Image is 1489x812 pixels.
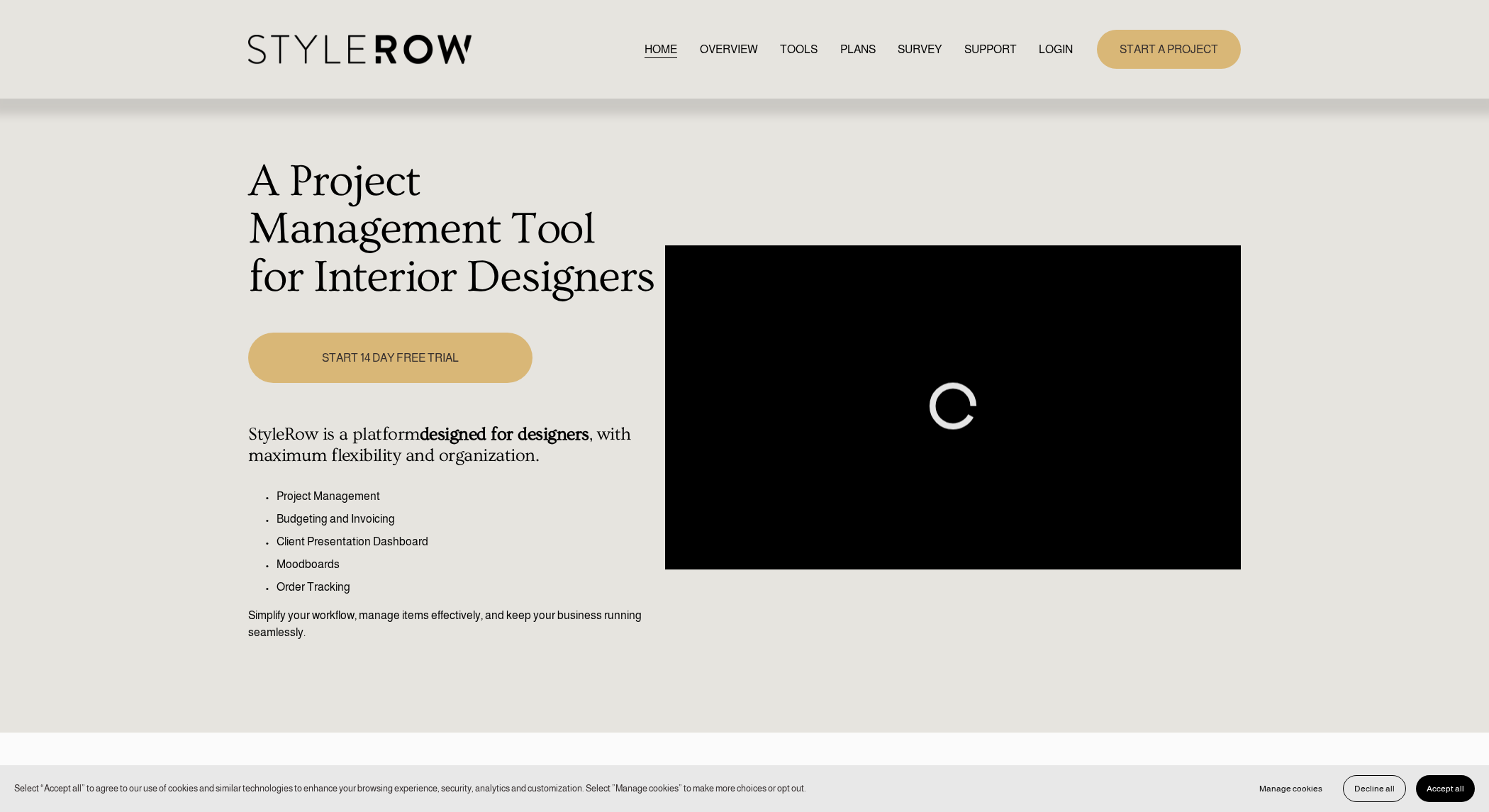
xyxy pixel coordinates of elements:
a: TOOLS [780,40,818,59]
p: Client Presentation Dashboard [277,533,657,550]
p: Moodboards [277,556,657,573]
p: Select “Accept all” to agree to our use of cookies and similar technologies to enhance your brows... [14,782,806,795]
a: LOGIN [1039,40,1073,59]
a: SURVEY [898,40,942,59]
h4: StyleRow is a platform , with maximum flexibility and organization. [248,424,657,467]
h1: A Project Management Tool for Interior Designers [248,158,657,302]
a: PLANS [840,40,876,59]
a: START A PROJECT [1097,30,1241,69]
p: Order Tracking [277,579,657,596]
span: SUPPORT [964,41,1017,58]
img: StyleRow [248,35,472,64]
strong: designed for designers [420,424,589,445]
a: OVERVIEW [700,40,758,59]
p: Project Management [277,488,657,505]
a: folder dropdown [964,40,1017,59]
p: Budgeting and Invoicing [277,511,657,528]
a: HOME [645,40,677,59]
span: Manage cookies [1259,784,1322,794]
span: Decline all [1354,784,1395,794]
button: Manage cookies [1249,775,1333,802]
button: Decline all [1343,775,1406,802]
p: Simplify your workflow, manage items effectively, and keep your business running seamlessly. [248,607,657,641]
span: Accept all [1427,784,1464,794]
a: START 14 DAY FREE TRIAL [248,333,532,383]
button: Accept all [1416,775,1475,802]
